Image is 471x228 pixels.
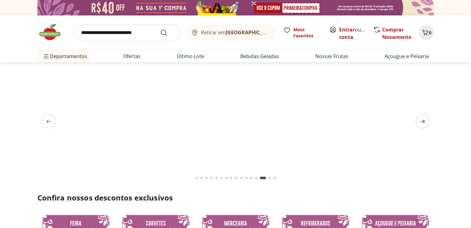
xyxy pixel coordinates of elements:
[177,53,204,60] a: Último Lote
[259,171,267,185] button: Current page from fs-carousel
[123,53,141,60] a: Ofertas
[272,171,277,185] button: Go to page 16 from fs-carousel
[234,171,239,185] button: Go to page 9 from fs-carousel
[160,29,175,36] button: Submit Search
[37,23,68,41] img: Hortifruti
[194,171,199,185] button: Go to page 1 from fs-carousel
[240,53,279,60] a: Bebidas Geladas
[249,171,254,185] button: Go to page 12 from fs-carousel
[224,171,229,185] button: Go to page 7 from fs-carousel
[199,171,204,185] button: Go to page 2 from fs-carousel
[214,171,219,185] button: Go to page 5 from fs-carousel
[385,53,429,60] a: Açougue e Peixaria
[201,30,269,35] span: Retirar em
[315,53,348,60] a: Nossas Frutas
[293,27,322,39] span: Meus Favoritos
[42,49,87,64] span: Departamentos
[209,171,214,185] button: Go to page 4 from fs-carousel
[244,171,249,185] button: Go to page 11 from fs-carousel
[267,171,272,185] button: Go to page 15 from fs-carousel
[229,171,234,185] button: Go to page 8 from fs-carousel
[37,115,60,128] button: previous
[419,25,434,40] button: Carrinho
[339,26,373,40] a: Criar conta
[76,24,180,41] input: search
[254,171,259,185] button: Go to page 13 from fs-carousel
[42,49,50,64] button: Menu
[339,26,355,33] a: Entrar
[382,26,411,40] a: Comprar Novamente
[283,27,322,39] a: Meus Favoritos
[339,26,367,41] span: ou
[219,171,224,185] button: Go to page 6 from fs-carousel
[37,193,434,203] h2: Confira nossos descontos exclusivos
[429,30,431,36] span: 0
[226,29,330,36] b: [GEOGRAPHIC_DATA]/[GEOGRAPHIC_DATA]
[187,24,276,41] button: Retirar em[GEOGRAPHIC_DATA]/[GEOGRAPHIC_DATA]
[204,171,209,185] button: Go to page 3 from fs-carousel
[412,115,434,128] button: next
[239,171,244,185] button: Go to page 10 from fs-carousel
